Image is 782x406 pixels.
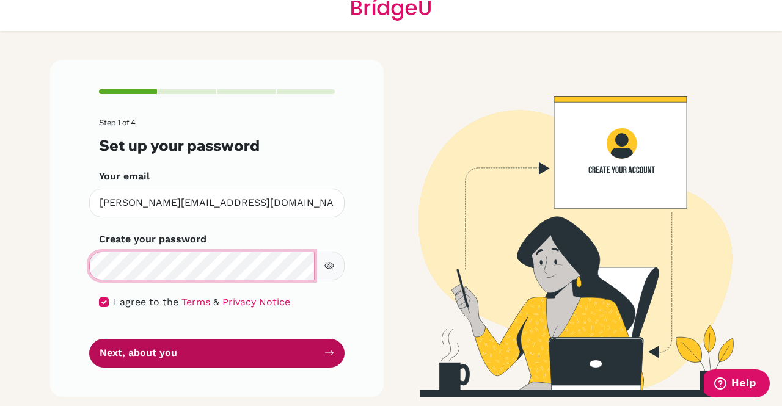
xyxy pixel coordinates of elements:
[89,339,345,368] button: Next, about you
[99,169,150,184] label: Your email
[704,369,770,400] iframe: Opens a widget where you can find more information
[181,296,210,308] a: Terms
[99,118,136,127] span: Step 1 of 4
[99,232,206,247] label: Create your password
[222,296,290,308] a: Privacy Notice
[213,296,219,308] span: &
[114,296,178,308] span: I agree to the
[89,189,345,217] input: Insert your email*
[99,137,335,154] h3: Set up your password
